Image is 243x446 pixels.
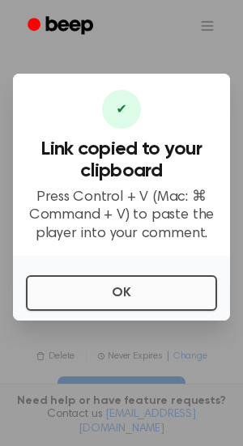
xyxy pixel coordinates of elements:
div: ✔ [102,90,141,129]
button: Open menu [188,6,227,45]
a: Beep [16,11,108,42]
button: OK [26,275,217,311]
p: Press Control + V (Mac: ⌘ Command + V) to paste the player into your comment. [26,189,217,244]
h3: Link copied to your clipboard [26,138,217,182]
